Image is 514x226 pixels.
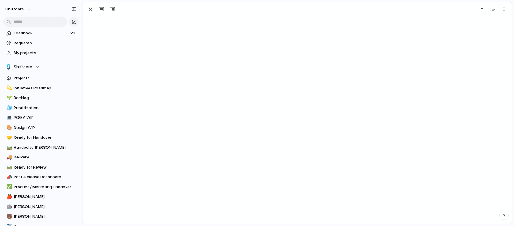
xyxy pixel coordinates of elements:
button: 🛤️ [5,144,12,151]
a: 🌱Backlog [3,93,79,103]
a: 🛤️Ready for Review [3,163,79,172]
a: 🤖[PERSON_NAME] [3,202,79,211]
div: 💻 [6,114,11,121]
button: shiftcare [3,4,35,14]
span: Design WIP [14,125,77,131]
span: PO/BA WIP [14,115,77,121]
button: 🚚 [5,154,12,160]
div: 🤖 [6,203,11,210]
span: [PERSON_NAME] [14,194,77,200]
a: 🤝Ready for Handover [3,133,79,142]
a: 💫Initiatives Roadmap [3,84,79,93]
div: 🎨 [6,124,11,131]
a: 🧊Prioritization [3,103,79,113]
button: ✅ [5,184,12,190]
div: 🤝 [6,134,11,141]
a: Requests [3,39,79,48]
button: 🐻 [5,214,12,220]
span: Feedback [14,30,69,36]
span: Initiatives Roadmap [14,85,77,91]
div: 💫 [6,85,11,92]
div: 🌱 [6,95,11,102]
span: Shiftcare [14,64,32,70]
div: 🛤️ [6,144,11,151]
a: 🐻[PERSON_NAME] [3,212,79,221]
span: Ready for Review [14,164,77,170]
button: 📣 [5,174,12,180]
span: Delivery [14,154,77,160]
div: 🍎 [6,193,11,200]
button: 🎨 [5,125,12,131]
a: ✅Product / Marketing Handover [3,183,79,192]
span: My projects [14,50,77,56]
button: 🤝 [5,134,12,141]
a: Feedback23 [3,29,79,38]
button: 🧊 [5,105,12,111]
div: ✅ [6,183,11,190]
button: 🍎 [5,194,12,200]
a: 📣Post-Release Dashboard [3,172,79,182]
a: 🎨Design WIP [3,123,79,132]
span: [PERSON_NAME] [14,204,77,210]
span: Ready for Handover [14,134,77,141]
span: Requests [14,40,77,46]
span: [PERSON_NAME] [14,214,77,220]
button: 🛤️ [5,164,12,170]
button: 💫 [5,85,12,91]
div: 📣 [6,174,11,181]
a: My projects [3,48,79,57]
button: 🌱 [5,95,12,101]
span: Product / Marketing Handover [14,184,77,190]
span: 23 [70,30,76,36]
span: Handed to [PERSON_NAME] [14,144,77,151]
a: 🚚Delivery [3,153,79,162]
button: 💻 [5,115,12,121]
a: 💻PO/BA WIP [3,113,79,122]
a: 🍎[PERSON_NAME] [3,192,79,201]
div: 🛤️ [6,164,11,171]
a: Projects [3,74,79,83]
span: shiftcare [5,6,24,12]
span: Post-Release Dashboard [14,174,77,180]
button: Shiftcare [3,62,79,71]
span: Backlog [14,95,77,101]
div: 🐻 [6,213,11,220]
a: 🛤️Handed to [PERSON_NAME] [3,143,79,152]
button: 🤖 [5,204,12,210]
span: Projects [14,75,77,81]
div: 🧊 [6,104,11,111]
div: 🚚 [6,154,11,161]
span: Prioritization [14,105,77,111]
